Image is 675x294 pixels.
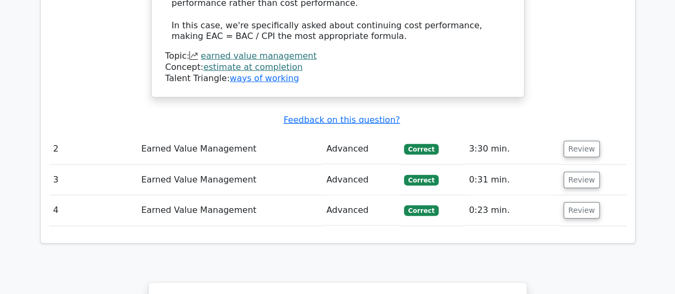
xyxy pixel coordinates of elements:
a: estimate at completion [203,62,303,72]
button: Review [563,141,600,157]
td: 2 [49,134,137,164]
span: Correct [404,205,439,216]
a: Feedback on this question? [283,115,400,125]
a: earned value management [201,51,316,61]
span: Correct [404,144,439,155]
div: Topic: [165,51,510,62]
button: Review [563,172,600,188]
td: Advanced [322,134,400,164]
td: 0:31 min. [465,165,559,195]
div: Talent Triangle: [165,51,510,84]
td: 0:23 min. [465,195,559,226]
td: Earned Value Management [137,165,322,195]
td: 4 [49,195,137,226]
td: Earned Value Management [137,134,322,164]
a: ways of working [229,73,299,83]
td: Earned Value Management [137,195,322,226]
span: Correct [404,175,439,186]
td: Advanced [322,195,400,226]
td: 3:30 min. [465,134,559,164]
button: Review [563,202,600,219]
div: Concept: [165,62,510,73]
td: 3 [49,165,137,195]
td: Advanced [322,165,400,195]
